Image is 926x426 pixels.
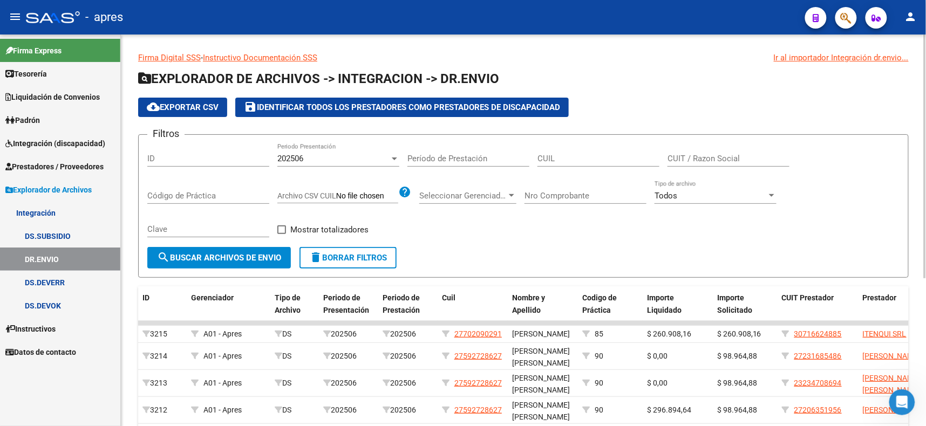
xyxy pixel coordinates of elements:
[512,374,570,395] span: [PERSON_NAME] [PERSON_NAME]
[147,100,160,113] mat-icon: cloud_download
[85,5,123,29] span: - apres
[157,251,170,264] mat-icon: search
[9,10,22,23] mat-icon: menu
[142,377,182,389] div: 3213
[717,352,757,360] span: $ 98.964,88
[203,53,317,63] a: Instructivo Documentación SSS
[863,293,897,302] span: Prestador
[512,401,570,422] span: [PERSON_NAME] [PERSON_NAME]
[794,352,842,360] span: 27231685486
[323,328,374,340] div: 202506
[203,329,242,338] span: A01 - Apres
[5,184,92,196] span: Explorador de Archivos
[31,6,48,23] div: Profile image for Soporte
[309,253,387,263] span: Borrar Filtros
[17,23,168,54] div: Buenas tardes [PERSON_NAME], [PERSON_NAME] avisarte que ya cargaron los CBU a la rendición 202504
[595,352,603,360] span: 90
[203,379,242,387] span: A01 - Apres
[512,329,570,338] span: [PERSON_NAME]
[647,293,682,314] span: Importe Liquidado
[647,352,668,360] span: $ 0,00
[717,379,757,387] span: $ 98.964,88
[863,406,921,414] span: [PERSON_NAME]
[275,404,315,416] div: DS
[142,350,182,362] div: 3214
[138,71,499,86] span: EXPLORADOR DE ARCHIVOS -> INTEGRACION -> DR.ENVIO
[5,68,47,80] span: Tesorería
[578,286,643,322] datatable-header-cell: Codigo de Práctica
[17,193,168,224] div: Deberán ver de estos registros cuales son 097, 098 y 099 los cuales no deben tener informado dato...
[9,16,207,62] div: Soporte dice…
[794,329,842,338] span: 30716624885
[647,379,668,387] span: $ 0,00
[203,352,242,360] span: A01 - Apres
[5,114,40,126] span: Padrón
[323,350,374,362] div: 202506
[647,406,691,414] span: $ 296.894,64
[187,286,270,322] datatable-header-cell: Gerenciador
[147,102,219,112] span: Exportar CSV
[52,13,109,24] p: Activo hace 16h
[904,10,917,23] mat-icon: person
[9,16,177,61] div: Buenas tardes [PERSON_NAME], [PERSON_NAME] avisarte que ya cargaron los CBU a la rendición 202504
[9,232,207,310] div: Soporte dice…
[454,352,502,360] span: 27592728627
[290,223,369,236] span: Mostrar totalizadores
[442,293,455,302] span: Cuil
[323,404,374,416] div: 202506
[7,4,28,25] button: go back
[717,293,752,314] span: Importe Solicitado
[863,329,907,338] span: ITENQUI SRL
[383,328,433,340] div: 202506
[5,138,105,149] span: Integración (discapacidad)
[51,343,60,352] button: Adjuntar un archivo
[138,53,201,63] a: Firma Digital SSS
[863,374,921,395] span: [PERSON_NAME] [PERSON_NAME]
[9,97,207,186] div: Soporte dice…
[147,247,291,269] button: Buscar Archivos de Envio
[9,186,207,232] div: Soporte dice…
[9,310,177,343] div: Cualquier otra duda estamos a su disposición.
[9,310,207,345] div: Soporte dice…
[794,379,842,387] span: 23234708694
[138,52,909,64] p: -
[582,293,617,314] span: Codigo de Práctica
[782,293,834,302] span: CUIT Prestador
[277,191,336,200] span: Archivo CSV CUIL
[17,316,168,337] div: Cualquier otra duda estamos a su disposición.
[454,406,502,414] span: 27592728627
[438,286,508,322] datatable-header-cell: Cuil
[717,329,761,338] span: $ 260.908,16
[9,232,177,308] div: Y de quedar alguno que no sean de este código podrán ingresarlo manualmente haciendo clic en el l...
[647,329,691,338] span: $ 260.908,16
[270,286,319,322] datatable-header-cell: Tipo de Archivo
[17,238,168,302] div: Y de quedar alguno que no sean de este código podrán ingresarlo manualmente haciendo clic en el l...
[778,286,859,322] datatable-header-cell: CUIT Prestador
[863,352,921,360] span: [PERSON_NAME]
[655,191,677,201] span: Todos
[52,5,86,13] h1: Soporte
[235,98,569,117] button: Identificar todos los Prestadores como Prestadores de Discapacidad
[643,286,713,322] datatable-header-cell: Importe Liquidado
[794,406,842,414] span: 27206351956
[323,293,369,314] span: Periodo de Presentación
[713,286,778,322] datatable-header-cell: Importe Solicitado
[383,350,433,362] div: 202506
[142,404,182,416] div: 3212
[508,286,578,322] datatable-header-cell: Nombre y Apellido
[398,185,411,198] mat-icon: help
[383,293,420,314] span: Periodo de Prestación
[34,343,43,352] button: Selector de gif
[142,293,149,302] span: ID
[275,293,301,314] span: Tipo de Archivo
[454,329,502,338] span: 27702090291
[299,247,397,269] button: Borrar Filtros
[275,328,315,340] div: DS
[383,404,433,416] div: 202506
[9,186,177,231] div: Deberán ver de estos registros cuales son 097, 098 y 099 los cuales no deben tener informado dato...
[275,377,315,389] div: DS
[595,329,603,338] span: 85
[889,389,915,415] iframe: Intercom live chat
[378,286,438,322] datatable-header-cell: Periodo de Prestación
[147,126,185,141] h3: Filtros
